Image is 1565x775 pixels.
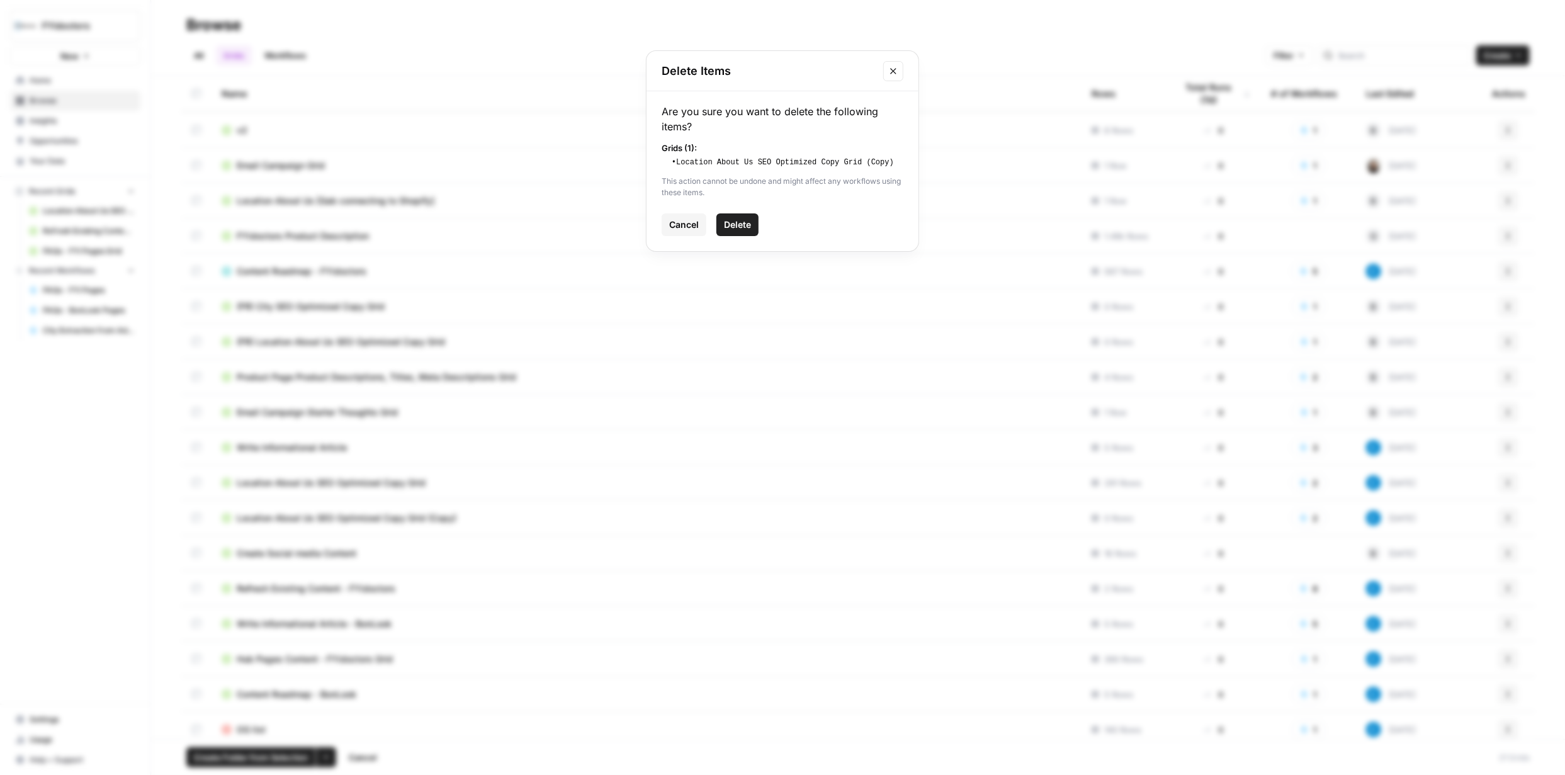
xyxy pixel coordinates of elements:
[662,104,903,134] div: Are you sure you want to delete the following items?
[662,62,876,80] h2: Delete Items
[141,74,208,82] div: Keywords by Traffic
[20,33,30,43] img: website_grey.svg
[35,20,62,30] div: v 4.0.25
[37,73,47,83] img: tab_domain_overview_orange.svg
[127,73,137,83] img: tab_keywords_by_traffic_grey.svg
[662,176,903,198] div: This action cannot be undone and might affect any workflows using these items.
[20,20,30,30] img: logo_orange.svg
[716,213,759,236] button: Delete
[669,218,699,231] span: Cancel
[33,33,138,43] div: Domain: [DOMAIN_NAME]
[662,142,903,154] div: Grids ( 1 ):
[883,61,903,81] button: Close modal
[662,213,706,236] button: Cancel
[724,218,751,231] span: Delete
[50,74,113,82] div: Domain Overview
[672,157,903,168] li: • Location About Us SEO Optimized Copy Grid (Copy)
